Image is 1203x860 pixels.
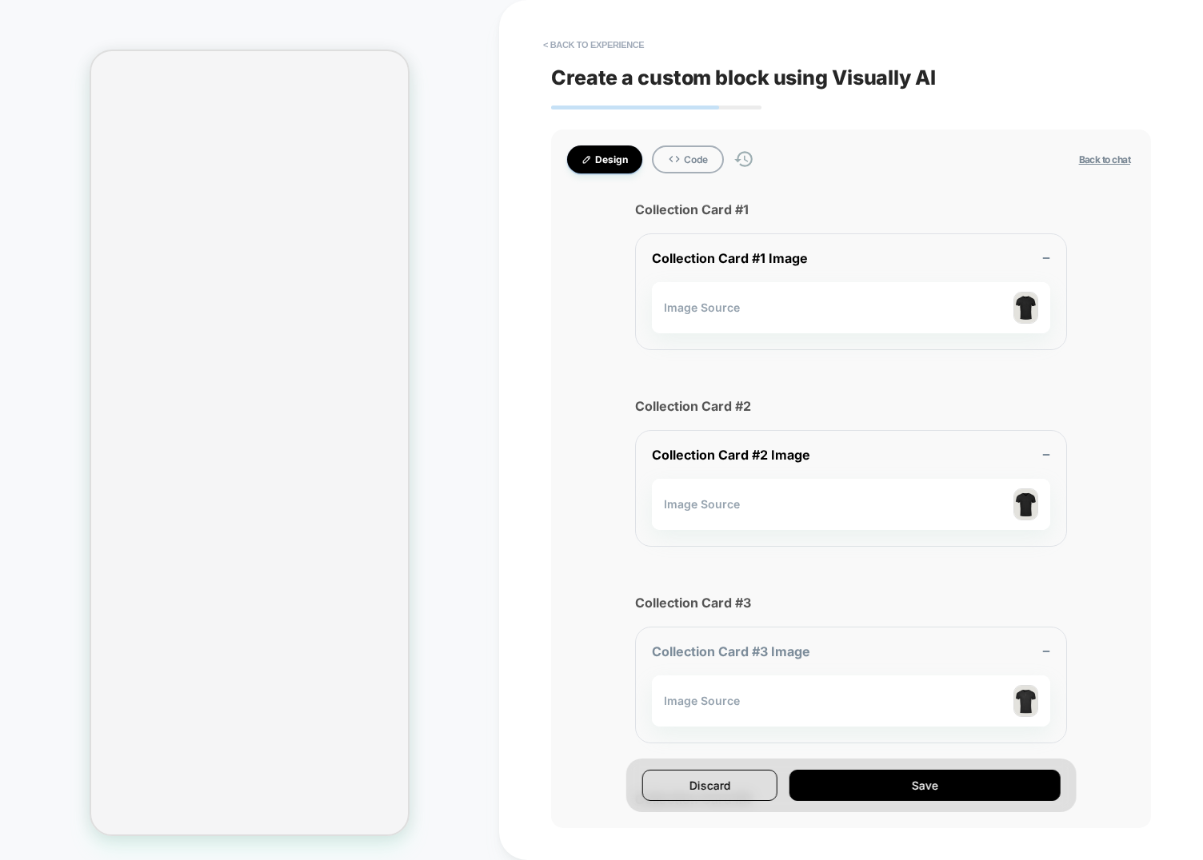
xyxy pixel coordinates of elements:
[664,694,740,707] span: Image Source
[642,770,777,801] button: Discard
[652,145,724,173] button: Code
[535,32,652,58] button: < Back to experience
[567,145,642,173] button: Design
[1013,292,1038,324] img: preview
[652,447,810,463] span: Collection Card #2 Image
[635,398,1067,414] span: Collection Card #2
[1013,488,1038,520] img: preview
[1013,685,1038,717] img: preview
[652,643,810,659] span: Collection Card #3 Image
[1074,153,1135,166] button: Back to chat
[635,595,1067,611] span: Collection Card #3
[664,301,740,314] span: Image Source
[551,66,1151,90] span: Create a custom block using Visually AI
[652,250,808,266] span: Collection Card #1 Image
[664,497,740,511] span: Image Source
[635,201,1067,217] span: Collection Card #1
[789,770,1060,801] button: Save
